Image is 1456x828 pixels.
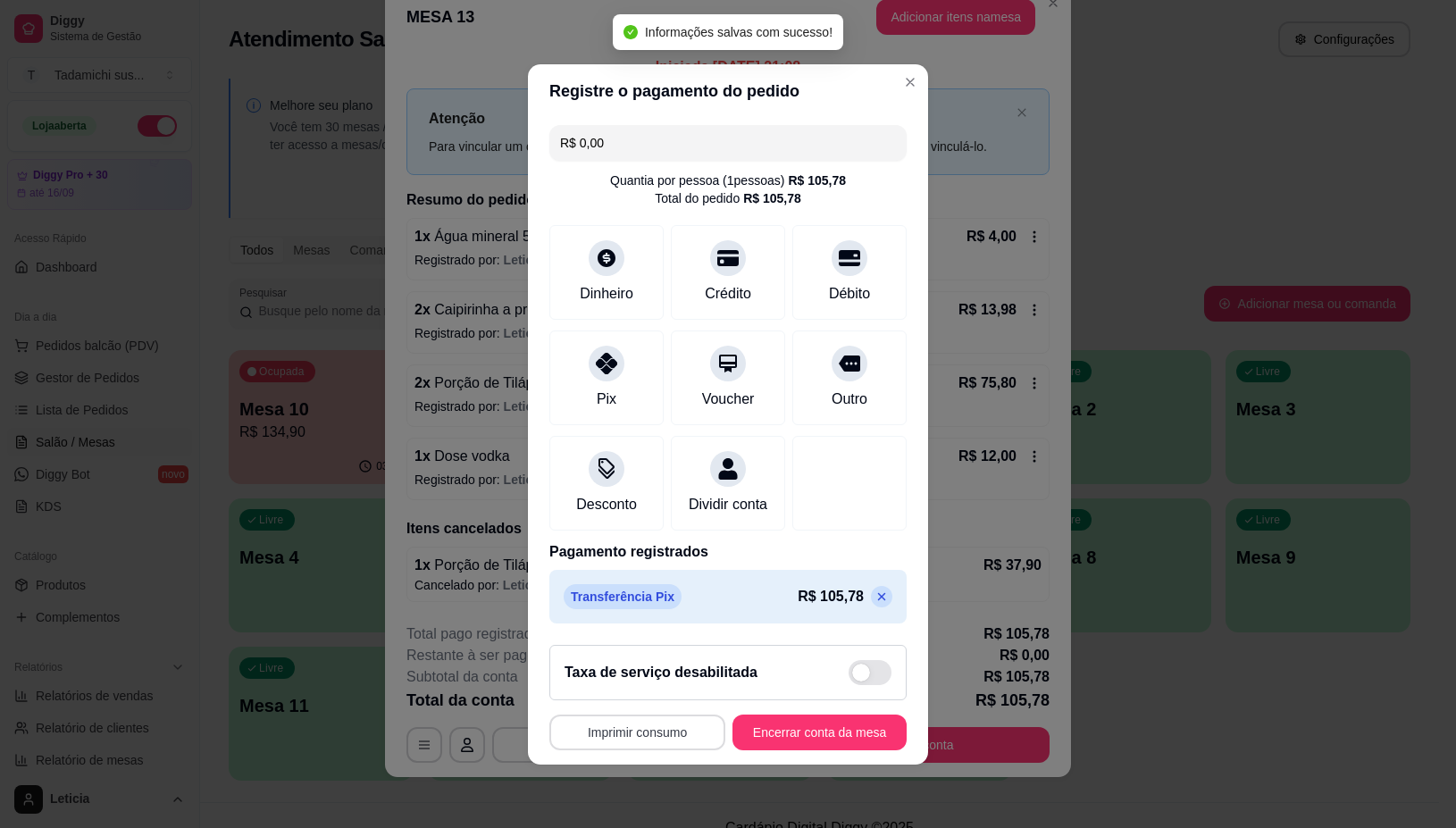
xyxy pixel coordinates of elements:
div: Débito [829,283,870,305]
div: Dinheiro [580,283,633,305]
button: Imprimir consumo [549,715,725,750]
button: Close [896,68,925,96]
div: Voucher [702,389,755,410]
div: R$ 105,78 [743,189,801,207]
div: Outro [832,389,867,410]
input: Ex.: hambúrguer de cordeiro [560,125,896,161]
div: Pix [597,389,616,410]
p: R$ 105,78 [798,586,864,607]
h2: Taxa de serviço desabilitada [565,662,757,683]
div: R$ 105,78 [788,171,846,189]
p: Transferência Pix [564,584,682,609]
button: Encerrar conta da mesa [732,715,907,750]
div: Dividir conta [689,494,767,515]
p: Pagamento registrados [549,541,907,563]
span: Informações salvas com sucesso! [645,25,833,39]
div: Quantia por pessoa ( 1 pessoas) [610,171,846,189]
div: Total do pedido [655,189,801,207]
div: Desconto [576,494,637,515]
div: Crédito [705,283,751,305]
span: check-circle [623,25,638,39]
header: Registre o pagamento do pedido [528,64,928,118]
